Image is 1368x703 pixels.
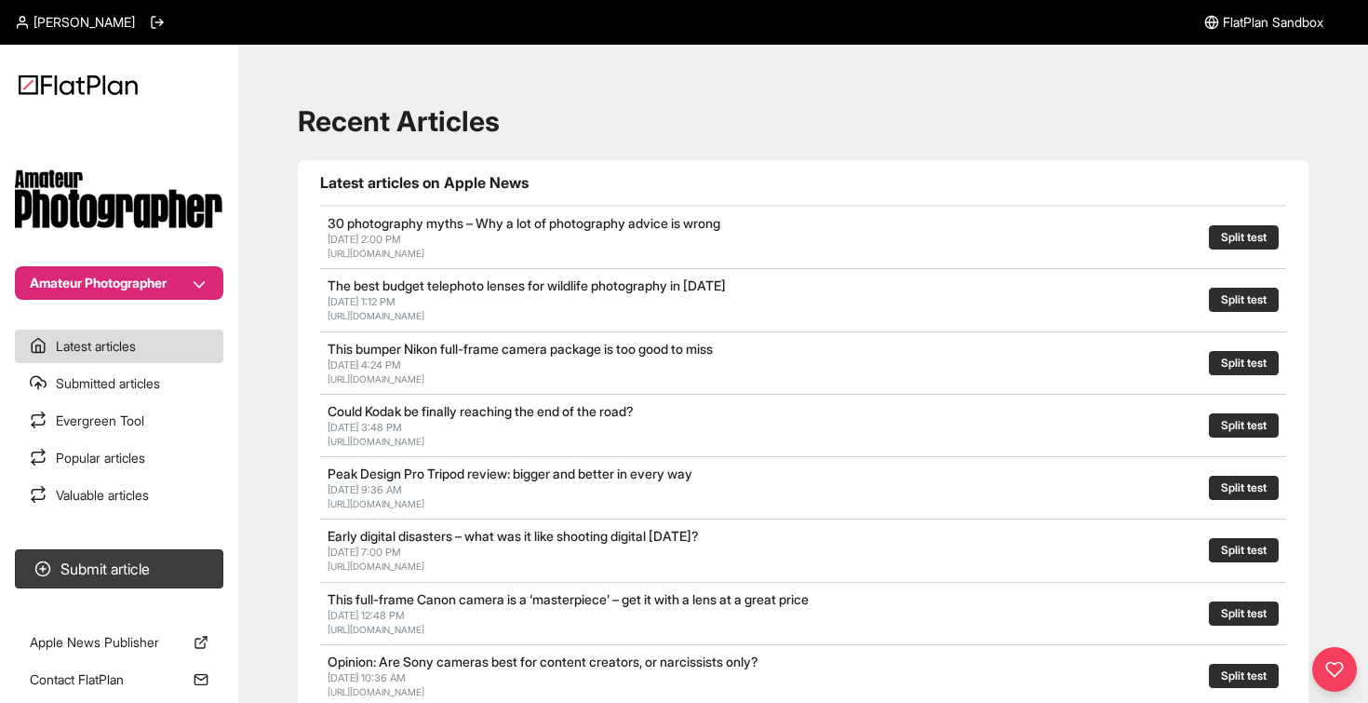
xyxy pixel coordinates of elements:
a: [PERSON_NAME] [15,13,135,32]
a: Valuable articles [15,479,223,512]
img: Logo [19,74,138,95]
a: 30 photography myths – Why a lot of photography advice is wrong [328,215,720,231]
img: Publication Logo [15,169,223,229]
a: Contact FlatPlan [15,663,223,696]
button: Split test [1209,664,1279,688]
a: Apple News Publisher [15,626,223,659]
button: Split test [1209,413,1279,438]
a: [URL][DOMAIN_NAME] [328,436,424,447]
a: [URL][DOMAIN_NAME] [328,310,424,321]
span: [DATE] 1:12 PM [328,295,396,308]
a: [URL][DOMAIN_NAME] [328,686,424,697]
button: Split test [1209,351,1279,375]
a: Could Kodak be finally reaching the end of the road? [328,403,634,419]
button: Split test [1209,225,1279,250]
a: Submitted articles [15,367,223,400]
button: Split test [1209,538,1279,562]
button: Split test [1209,476,1279,500]
a: [URL][DOMAIN_NAME] [328,561,424,572]
a: The best budget telephoto lenses for wildlife photography in [DATE] [328,277,726,293]
a: Popular articles [15,441,223,475]
a: Early digital disasters – what was it like shooting digital [DATE]? [328,528,699,544]
a: [URL][DOMAIN_NAME] [328,373,424,385]
span: [PERSON_NAME] [34,13,135,32]
button: Submit article [15,549,223,588]
a: [URL][DOMAIN_NAME] [328,248,424,259]
span: [DATE] 2:00 PM [328,233,401,246]
button: Split test [1209,288,1279,312]
button: Amateur Photographer [15,266,223,300]
a: This full-frame Canon camera is a ‘masterpiece’ – get it with a lens at a great price [328,591,809,607]
span: [DATE] 3:48 PM [328,421,402,434]
span: [DATE] 9:36 AM [328,483,402,496]
a: [URL][DOMAIN_NAME] [328,498,424,509]
h1: Recent Articles [298,104,1308,138]
span: [DATE] 7:00 PM [328,546,401,559]
span: [DATE] 10:36 AM [328,671,406,684]
a: Evergreen Tool [15,404,223,438]
span: [DATE] 12:48 PM [328,609,405,622]
h1: Latest articles on Apple News [320,171,1286,194]
a: [URL][DOMAIN_NAME] [328,624,424,635]
a: Opinion: Are Sony cameras best for content creators, or narcissists only? [328,654,758,669]
a: This bumper Nikon full-frame camera package is too good to miss [328,341,713,357]
span: [DATE] 4:24 PM [328,358,401,372]
a: Peak Design Pro Tripod review: bigger and better in every way [328,466,692,481]
span: FlatPlan Sandbox [1223,13,1323,32]
button: Split test [1209,602,1279,626]
a: Latest articles [15,330,223,363]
